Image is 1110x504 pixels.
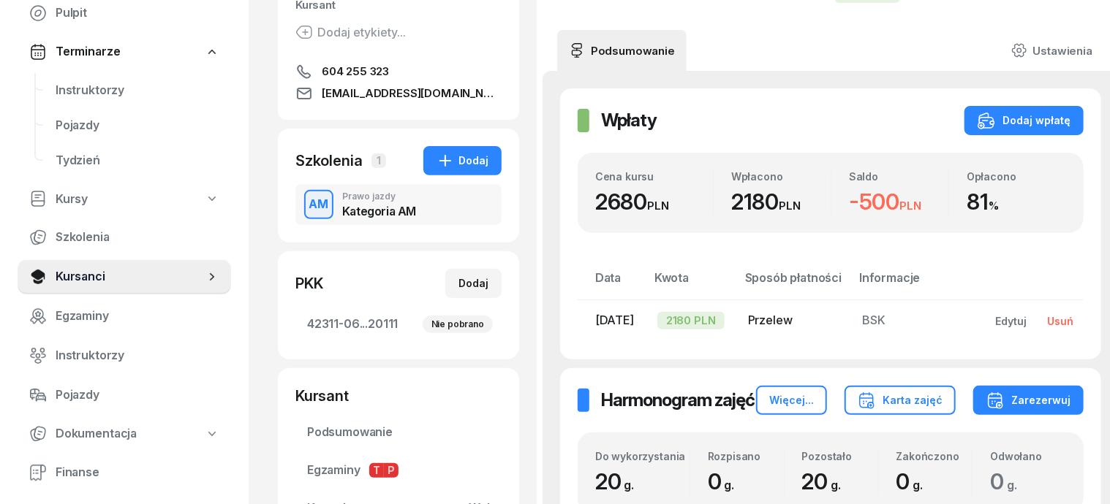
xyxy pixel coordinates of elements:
[342,192,416,201] div: Prawo jazdy
[990,450,1066,462] div: Odwołano
[18,378,231,413] a: Pojazdy
[295,184,502,225] button: AMPrawo jazdyKategoria AM
[295,415,502,450] a: Podsumowanie
[896,468,931,495] span: 0
[56,346,219,365] span: Instruktorzy
[44,108,231,143] a: Pojazdy
[295,273,323,294] div: PKK
[458,275,488,292] div: Dodaj
[985,309,1037,333] button: Edytuj
[595,313,634,327] span: [DATE]
[56,267,205,286] span: Kursanci
[445,269,502,298] button: Dodaj
[322,63,389,80] span: 604 255 323
[56,4,219,23] span: Pulpit
[601,109,657,132] h2: Wpłaty
[342,205,416,217] div: Kategoria AM
[967,188,1066,215] div: 81
[44,73,231,108] a: Instruktorzy
[779,199,801,213] small: PLN
[44,143,231,178] a: Tydzień
[601,389,755,412] h2: Harmonogram zajęć
[646,268,736,299] th: Kwota
[973,386,1084,415] button: Zarezerwuj
[595,188,713,215] div: 2680
[967,170,1066,183] div: Opłacono
[802,468,848,495] span: 20
[18,259,231,294] a: Kursanci
[725,478,735,492] small: g.
[56,463,219,482] span: Finanse
[437,152,488,169] div: Dodaj
[624,478,635,492] small: g.
[595,170,713,183] div: Cena kursu
[322,85,502,102] span: [EMAIL_ADDRESS][DOMAIN_NAME]
[384,463,399,478] span: P
[307,423,490,442] span: Podsumowanie
[731,188,831,215] div: 2180
[986,392,1071,409] div: Zarezerwuj
[295,453,502,488] a: EgzaminyTP
[56,116,219,135] span: Pojazdy
[862,313,886,327] span: BSK
[1037,309,1084,333] button: Usuń
[1000,30,1104,71] a: Ustawienia
[849,170,948,183] div: Saldo
[18,220,231,255] a: Szkolenia
[307,315,490,334] span: 42311-06...20111
[657,312,725,329] div: 2180 PLN
[989,199,999,213] small: %
[578,268,646,299] th: Data
[18,417,231,451] a: Dokumentacja
[18,183,231,216] a: Kursy
[369,463,384,478] span: T
[858,392,943,409] div: Karta zajęć
[1047,315,1073,327] div: Usuń
[647,199,669,213] small: PLN
[295,386,502,406] div: Kursant
[18,299,231,334] a: Egzaminy
[18,455,231,490] a: Finanse
[964,106,1084,135] button: Dodaj wpłatę
[56,228,219,247] span: Szkolenia
[995,315,1027,327] div: Edytuj
[56,151,219,170] span: Tydzień
[557,30,687,71] a: Podsumowanie
[802,450,878,462] div: Pozostało
[304,190,333,219] button: AM
[899,199,921,213] small: PLN
[978,112,1071,129] div: Dodaj wpłatę
[849,188,948,215] div: -500
[56,190,88,209] span: Kursy
[56,424,137,443] span: Dokumentacja
[371,153,386,168] span: 1
[295,85,502,102] a: [EMAIL_ADDRESS][DOMAIN_NAME]
[56,307,219,326] span: Egzaminy
[595,450,690,462] div: Do wykorzystania
[1007,478,1017,492] small: g.
[307,461,490,480] span: Egzaminy
[990,468,1024,495] span: 0
[595,468,641,495] span: 20
[731,170,831,183] div: Wpłacono
[423,146,502,175] button: Dodaj
[831,478,841,492] small: g.
[845,386,956,415] button: Karta zajęć
[56,81,219,100] span: Instruktorzy
[850,268,973,299] th: Informacje
[295,23,406,41] button: Dodaj etykiety...
[295,307,502,342] a: 42311-06...20111Nie pobrano
[303,192,335,217] div: AM
[18,338,231,373] a: Instruktorzy
[56,42,120,61] span: Terminarze
[748,311,839,330] div: Przelew
[295,150,363,171] div: Szkolenia
[708,450,784,462] div: Rozpisano
[913,478,923,492] small: g.
[756,386,827,415] button: Więcej...
[423,316,493,333] div: Nie pobrano
[708,468,742,495] span: 0
[18,35,231,69] a: Terminarze
[896,450,973,462] div: Zakończono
